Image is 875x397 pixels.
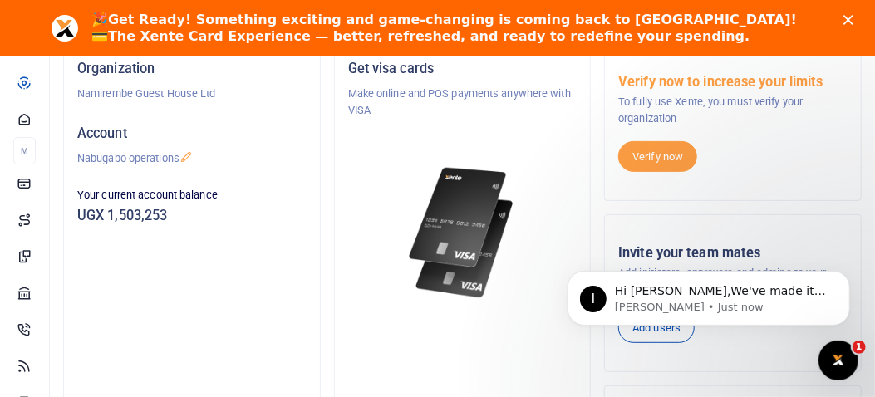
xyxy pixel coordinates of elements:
[77,187,307,203] p: Your current account balance
[77,208,307,224] h5: UGX 1,503,253
[108,28,750,44] b: The Xente Card Experience — better, refreshed, and ready to redefine your spending.
[843,15,860,25] div: Close
[618,94,848,128] p: To fully use Xente, you must verify your organization
[91,12,797,45] div: 🎉 💳
[618,74,848,91] h5: Verify now to increase your limits
[853,341,866,354] span: 1
[77,61,307,77] h5: Organization
[108,12,797,27] b: Get Ready! Something exciting and game-changing is coming back to [GEOGRAPHIC_DATA]!
[406,159,520,306] img: xente-_physical_cards.png
[543,236,875,352] iframe: Intercom notifications message
[818,341,858,380] iframe: Intercom live chat
[618,141,697,173] a: Verify now
[77,150,307,167] p: Nabugabo operations
[13,137,36,164] li: M
[77,86,307,102] p: Namirembe Guest House Ltd
[77,125,307,142] h5: Account
[348,86,578,120] p: Make online and POS payments anywhere with VISA
[348,61,578,77] h5: Get visa cards
[52,15,78,42] img: Profile image for Aceng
